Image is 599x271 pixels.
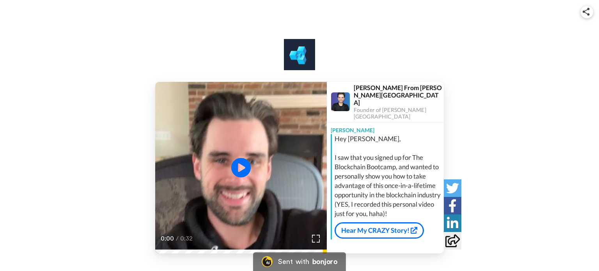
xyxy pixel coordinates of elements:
span: / [176,234,179,243]
img: ic_share.svg [583,8,590,16]
a: Hear My CRAZY Story! [335,222,424,239]
span: 0:32 [180,234,194,243]
div: Founder of [PERSON_NAME][GEOGRAPHIC_DATA] [354,107,443,120]
img: Bonjoro Logo [262,256,273,267]
img: Full screen [312,235,320,243]
img: logo [284,39,315,70]
div: Sent with [278,258,309,265]
span: 0:00 [161,234,174,243]
div: Hey [PERSON_NAME], I saw that you signed up for The Blockchain Bootcamp, and wanted to personally... [335,134,442,218]
a: Bonjoro LogoSent withbonjoro [253,252,346,271]
div: [PERSON_NAME] [327,122,444,134]
div: bonjoro [312,258,337,265]
img: Profile Image [331,92,350,111]
div: [PERSON_NAME] From [PERSON_NAME][GEOGRAPHIC_DATA] [354,84,443,106]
